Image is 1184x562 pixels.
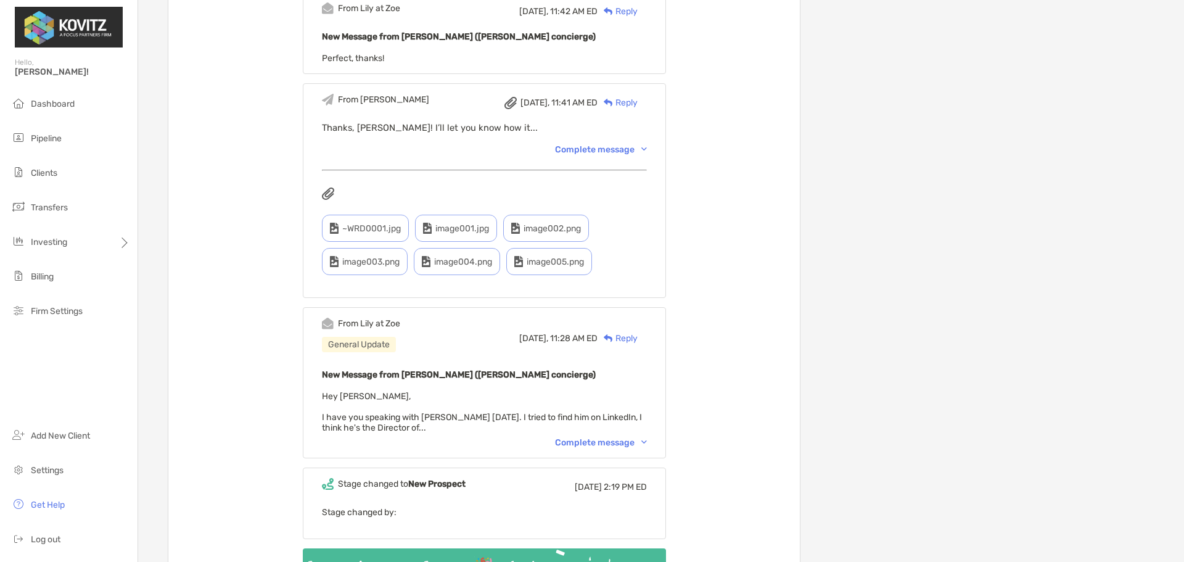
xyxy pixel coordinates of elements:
img: billing icon [11,268,26,283]
img: Chevron icon [641,440,647,444]
span: image003.png [342,257,400,267]
span: [DATE], [519,333,548,344]
span: 2:19 PM ED [604,482,647,492]
span: [DATE], [520,97,549,108]
div: Stage changed to [338,479,466,489]
div: General Update [322,337,396,352]
span: Firm Settings [31,306,83,316]
img: Event icon [322,2,334,14]
b: New Message from [PERSON_NAME] ([PERSON_NAME] concierge) [322,31,596,42]
img: type [422,256,430,267]
span: [PERSON_NAME]! [15,67,130,77]
img: logout icon [11,531,26,546]
img: Reply icon [604,7,613,15]
span: Hey [PERSON_NAME], I have you speaking with [PERSON_NAME] [DATE]. I tried to find him on LinkedIn... [322,391,642,433]
div: From [PERSON_NAME] [338,94,429,105]
img: Event icon [322,478,334,490]
span: Settings [31,465,64,476]
span: 11:41 AM ED [551,97,598,108]
img: pipeline icon [11,130,26,145]
img: type [330,256,339,267]
img: Reply icon [604,99,613,107]
div: Reply [598,96,638,109]
div: Complete message [555,437,647,448]
span: 11:28 AM ED [550,333,598,344]
span: Get Help [31,500,65,510]
span: 11:42 AM ED [550,6,598,17]
img: transfers icon [11,199,26,214]
span: Billing [31,271,54,282]
span: Thanks, [PERSON_NAME]! I’ll let you know how it... [322,122,538,133]
span: image004.png [434,257,492,267]
span: image005.png [527,257,584,267]
img: Zoe Logo [15,5,123,49]
span: image001.jpg [435,223,489,234]
img: add_new_client icon [11,428,26,442]
img: dashboard icon [11,96,26,110]
img: type [514,256,523,267]
img: type [330,223,339,234]
img: type [423,223,432,234]
span: Add New Client [31,431,90,441]
span: Log out [31,534,60,545]
span: Pipeline [31,133,62,144]
img: investing icon [11,234,26,249]
img: firm-settings icon [11,303,26,318]
img: Event icon [322,94,334,105]
img: Chevron icon [641,147,647,151]
b: New Message from [PERSON_NAME] ([PERSON_NAME] concierge) [322,370,596,380]
span: Dashboard [31,99,75,109]
span: ~WRD0001.jpg [342,223,401,234]
span: [DATE] [575,482,602,492]
img: Event icon [322,318,334,329]
span: [DATE], [519,6,548,17]
img: get-help icon [11,497,26,511]
img: settings icon [11,462,26,477]
b: New Prospect [408,479,466,489]
span: Transfers [31,202,68,213]
span: Clients [31,168,57,178]
span: Investing [31,237,67,247]
img: attachments [322,188,334,200]
img: attachment [504,97,517,109]
div: From Lily at Zoe [338,318,400,329]
span: image002.png [524,223,581,234]
div: Reply [598,332,638,345]
p: Stage changed by: [322,505,647,520]
div: Reply [598,5,638,18]
img: type [511,223,520,234]
img: clients icon [11,165,26,180]
img: Reply icon [604,334,613,342]
span: Perfect, thanks! [322,53,384,64]
div: Complete message [555,144,647,155]
div: From Lily at Zoe [338,3,400,14]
